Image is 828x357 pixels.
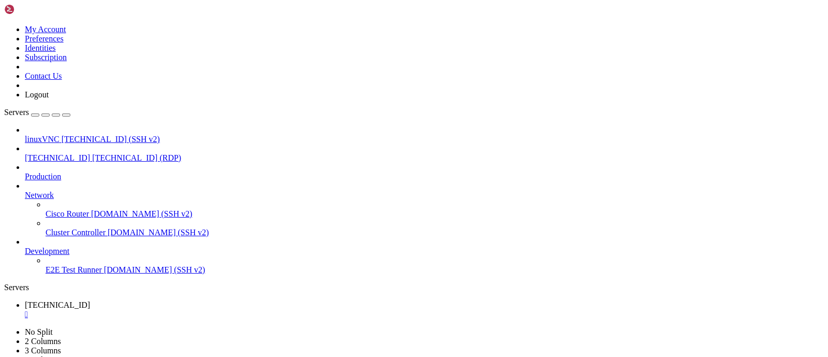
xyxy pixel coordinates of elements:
img: Shellngn [4,4,64,15]
a: My Account [25,25,66,34]
span: Servers [4,108,29,117]
a: 176.102.65.175 [25,301,824,319]
span: Production [25,172,61,181]
a: Identities [25,44,56,52]
span: Cisco Router [46,209,89,218]
a: Cisco Router [DOMAIN_NAME] (SSH v2) [46,209,824,219]
li: Development [25,237,824,275]
div: Servers [4,283,824,292]
a: Development [25,247,824,256]
a: Contact Us [25,72,62,80]
span: [TECHNICAL_ID] (SSH v2) [62,135,160,144]
a:  [25,310,824,319]
a: 3 Columns [25,346,61,355]
span: [TECHNICAL_ID] [25,301,90,309]
li: Cisco Router [DOMAIN_NAME] (SSH v2) [46,200,824,219]
li: E2E Test Runner [DOMAIN_NAME] (SSH v2) [46,256,824,275]
span: [DOMAIN_NAME] (SSH v2) [108,228,209,237]
a: Logout [25,90,49,99]
span: [DOMAIN_NAME] (SSH v2) [104,265,205,274]
li: Production [25,163,824,181]
a: Subscription [25,53,67,62]
span: Cluster Controller [46,228,106,237]
span: Network [25,191,54,199]
a: Network [25,191,824,200]
a: Cluster Controller [DOMAIN_NAME] (SSH v2) [46,228,824,237]
span: [TECHNICAL_ID] (RDP) [92,153,181,162]
span: [DOMAIN_NAME] (SSH v2) [91,209,193,218]
li: Network [25,181,824,237]
li: [TECHNICAL_ID] [TECHNICAL_ID] (RDP) [25,144,824,163]
span: [TECHNICAL_ID] [25,153,90,162]
li: linuxVNC [TECHNICAL_ID] (SSH v2) [25,125,824,144]
a: E2E Test Runner [DOMAIN_NAME] (SSH v2) [46,265,824,275]
a: No Split [25,327,53,336]
a: Preferences [25,34,64,43]
a: linuxVNC [TECHNICAL_ID] (SSH v2) [25,135,824,144]
li: Cluster Controller [DOMAIN_NAME] (SSH v2) [46,219,824,237]
span: linuxVNC [25,135,60,144]
a: Production [25,172,824,181]
a: [TECHNICAL_ID] [TECHNICAL_ID] (RDP) [25,153,824,163]
span: E2E Test Runner [46,265,102,274]
a: 2 Columns [25,337,61,346]
a: Servers [4,108,70,117]
span: Development [25,247,69,255]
